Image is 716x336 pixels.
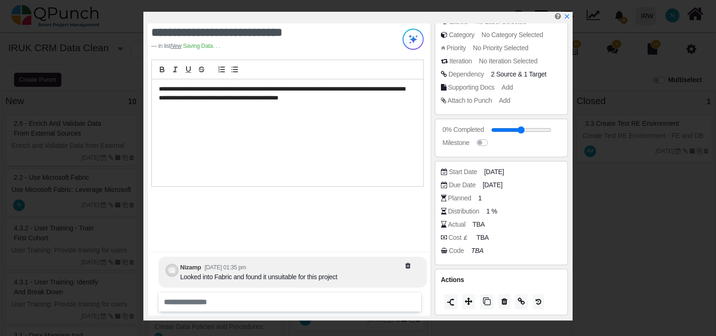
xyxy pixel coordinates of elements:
[171,43,182,49] u: New
[151,42,376,50] footer: in list
[449,56,472,66] div: Iteration
[219,43,220,49] span: .
[204,264,246,271] small: [DATE] 01:35 pm
[499,97,510,104] span: Add
[213,43,214,49] span: .
[180,264,201,271] b: Nizamp
[482,31,543,38] span: No Category Selected
[501,84,513,91] span: Add
[216,43,217,49] span: .
[444,294,457,309] button: Split
[171,43,182,49] cite: Source Title
[533,294,544,309] button: History
[491,70,516,78] span: <div class="badge badge-secondary"> 2.1 - Data Cleansing and Enrichment FS</div><div class="badge...
[448,233,470,243] div: Cost
[448,69,484,79] div: Dependency
[477,233,489,243] span: TBA
[478,193,482,203] span: 1
[475,18,527,25] span: No Label Selected
[447,43,466,53] div: Priority
[441,276,464,283] span: Actions
[448,193,471,203] div: Planned
[403,29,424,50] img: Try writing with AI
[473,44,528,52] span: No Priority Selected
[442,138,469,148] div: Milestone
[524,70,546,78] span: <div class="badge badge-secondary"> 2.6 - Enrich and Validate Data from External Sources FS</div>
[555,13,561,20] i: Help
[449,246,464,256] div: Code
[449,180,476,190] div: Due Date
[483,180,502,190] span: [DATE]
[486,206,497,216] span: 1 %
[491,69,546,79] span: &
[183,43,220,49] span: Saving Data
[462,294,475,309] button: Move
[448,206,479,216] div: Distribution
[464,234,467,241] b: £
[472,220,485,229] span: TBA
[180,272,337,282] div: Looked into Fabric and found it unsuitable for this project
[442,125,484,135] div: 0% Completed
[499,294,510,309] button: Delete
[515,294,528,309] button: Copy Link
[447,96,492,106] div: Attach to Punch
[479,57,537,65] span: No Iteration Selected
[564,13,570,20] svg: x
[448,83,494,92] div: Supporting Docs
[449,30,475,40] div: Category
[484,167,504,177] span: [DATE]
[448,220,465,229] div: Actual
[447,298,455,306] img: split.9d50320.png
[480,294,493,309] button: Copy
[449,167,477,177] div: Start Date
[471,247,483,254] i: TBA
